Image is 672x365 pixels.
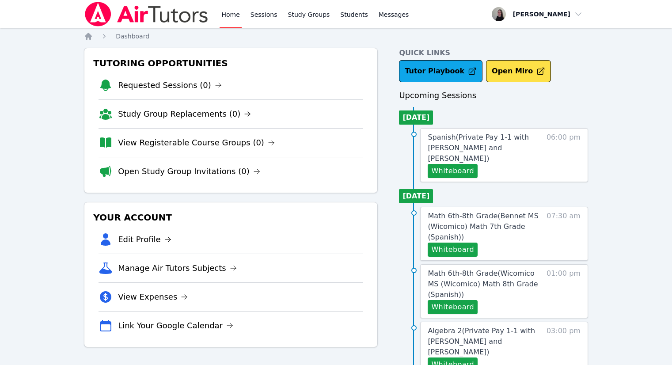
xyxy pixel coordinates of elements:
[118,79,222,91] a: Requested Sessions (0)
[116,33,149,40] span: Dashboard
[399,89,588,102] h3: Upcoming Sessions
[118,319,233,332] a: Link Your Google Calendar
[118,291,188,303] a: View Expenses
[428,211,542,243] a: Math 6th-8th Grade(Bennet MS (Wicomico) Math 7th Grade (Spanish))
[118,137,275,149] a: View Registerable Course Groups (0)
[118,262,237,274] a: Manage Air Tutors Subjects
[547,211,581,257] span: 07:30 am
[547,268,581,314] span: 01:00 pm
[118,108,251,120] a: Study Group Replacements (0)
[428,269,538,299] span: Math 6th-8th Grade ( Wicomico MS (Wicomico) Math 8th Grade (Spanish) )
[399,189,433,203] li: [DATE]
[399,110,433,125] li: [DATE]
[91,55,370,71] h3: Tutoring Opportunities
[428,212,538,241] span: Math 6th-8th Grade ( Bennet MS (Wicomico) Math 7th Grade (Spanish) )
[118,233,171,246] a: Edit Profile
[84,32,588,41] nav: Breadcrumb
[91,209,370,225] h3: Your Account
[486,60,551,82] button: Open Miro
[428,164,478,178] button: Whiteboard
[84,2,209,27] img: Air Tutors
[428,300,478,314] button: Whiteboard
[399,60,482,82] a: Tutor Playbook
[428,243,478,257] button: Whiteboard
[428,326,542,357] a: Algebra 2(Private Pay 1-1 with [PERSON_NAME] and [PERSON_NAME])
[379,10,409,19] span: Messages
[428,133,529,163] span: Spanish ( Private Pay 1-1 with [PERSON_NAME] and [PERSON_NAME] )
[428,132,542,164] a: Spanish(Private Pay 1-1 with [PERSON_NAME] and [PERSON_NAME])
[547,132,581,178] span: 06:00 pm
[118,165,260,178] a: Open Study Group Invitations (0)
[428,327,535,356] span: Algebra 2 ( Private Pay 1-1 with [PERSON_NAME] and [PERSON_NAME] )
[399,48,588,58] h4: Quick Links
[116,32,149,41] a: Dashboard
[428,268,542,300] a: Math 6th-8th Grade(Wicomico MS (Wicomico) Math 8th Grade (Spanish))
